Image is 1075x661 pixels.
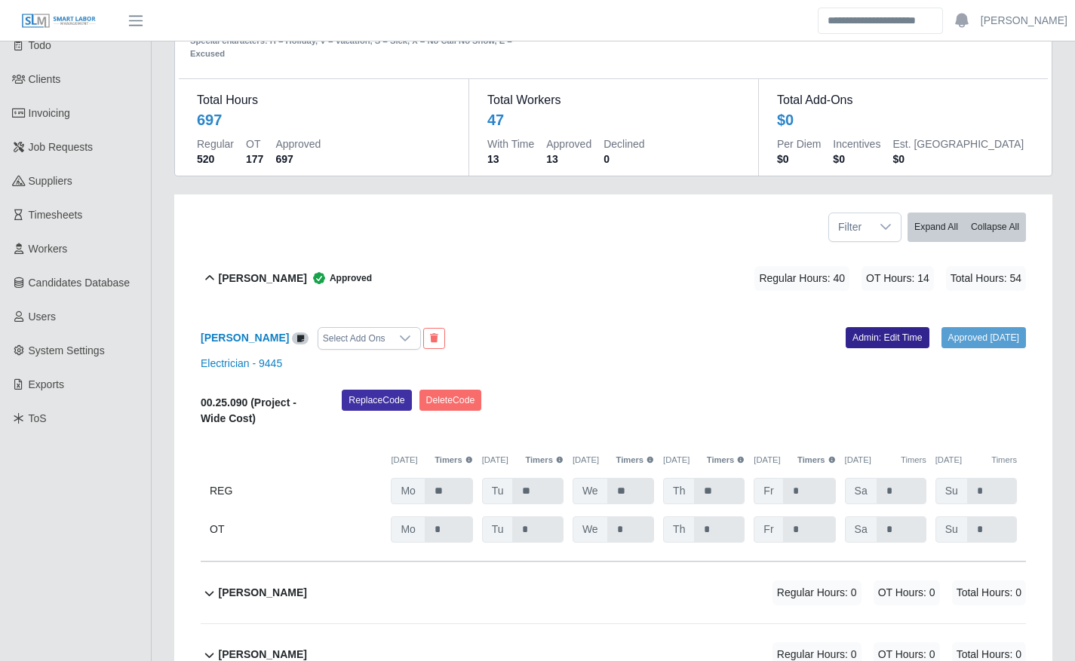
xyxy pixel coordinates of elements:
button: Timers [525,454,564,467]
span: Su [935,478,968,504]
div: 47 [487,109,504,130]
div: REG [210,478,382,504]
span: OT Hours: 0 [874,580,940,605]
span: Candidates Database [29,277,131,289]
button: [PERSON_NAME] Approved Regular Hours: 40 OT Hours: 14 Total Hours: 54 [201,248,1026,309]
span: OT Hours: 14 [862,266,934,291]
span: Tu [482,516,514,543]
a: Electrician - 9445 [201,357,282,369]
div: [DATE] [935,454,1017,467]
div: [DATE] [482,454,564,467]
div: bulk actions [908,213,1026,242]
a: View/Edit Notes [292,332,309,344]
span: Workers [29,243,68,255]
dt: Regular [197,136,234,151]
dt: Per Diem [777,136,821,151]
span: Approved [307,271,372,286]
dt: Incentives [833,136,880,151]
button: [PERSON_NAME] Regular Hours: 0 OT Hours: 0 Total Hours: 0 [201,562,1026,623]
span: Users [29,311,57,323]
span: Mo [391,478,425,504]
dt: Approved [546,136,591,151]
span: System Settings [29,344,105,357]
span: Total Hours: 54 [946,266,1026,291]
button: Timers [707,454,745,467]
a: Approved [DATE] [941,327,1026,348]
span: Regular Hours: 0 [772,580,862,605]
button: Timers [901,454,926,467]
span: Total Hours: 0 [952,580,1026,605]
dt: Est. [GEOGRAPHIC_DATA] [892,136,1024,151]
div: [DATE] [663,454,745,467]
b: [PERSON_NAME] [218,585,306,601]
span: Filter [829,213,871,241]
button: Collapse All [964,213,1026,242]
span: Tu [482,478,514,504]
dt: Approved [275,136,321,151]
span: Todo [29,39,51,51]
img: SLM Logo [21,13,97,29]
span: Fr [754,516,783,543]
span: Sa [845,478,877,504]
dd: 13 [546,151,591,167]
span: Suppliers [29,175,72,187]
div: OT [210,516,382,543]
button: Timers [435,454,473,467]
div: 697 [197,109,222,130]
dd: 520 [197,151,234,167]
dd: 0 [604,151,644,167]
dt: Total Add-Ons [777,91,1030,109]
div: [DATE] [754,454,835,467]
span: Su [935,516,968,543]
span: Job Requests [29,141,94,153]
div: Select Add Ons [318,328,390,349]
dd: 697 [275,151,321,167]
span: ToS [29,412,47,424]
dt: Declined [604,136,644,151]
dt: Total Hours [197,91,450,109]
button: ReplaceCode [342,390,411,411]
b: 00.25.090 (Project - Wide Cost) [201,396,296,424]
dt: Total Workers [487,91,740,109]
dt: OT [246,136,263,151]
dd: $0 [892,151,1024,167]
span: Clients [29,73,61,85]
span: Th [663,516,695,543]
button: DeleteCode [419,390,482,411]
input: Search [818,8,943,34]
a: Admin: Edit Time [846,327,929,348]
a: [PERSON_NAME] [981,13,1067,29]
span: Regular Hours: 40 [754,266,849,291]
div: [DATE] [573,454,654,467]
dd: 13 [487,151,534,167]
div: $0 [777,109,794,130]
dt: With Time [487,136,534,151]
span: Invoicing [29,107,70,119]
span: We [573,478,608,504]
button: Timers [797,454,836,467]
span: Fr [754,478,783,504]
span: Exports [29,378,64,390]
b: [PERSON_NAME] [218,271,306,286]
dd: 177 [246,151,263,167]
dd: $0 [833,151,880,167]
a: [PERSON_NAME] [201,332,289,344]
span: Timesheets [29,209,83,221]
button: Timers [616,454,655,467]
div: [DATE] [845,454,926,467]
div: [DATE] [391,454,472,467]
span: Th [663,478,695,504]
span: Mo [391,516,425,543]
button: End Worker & Remove from the Timesheet [423,328,445,349]
span: Sa [845,516,877,543]
button: Timers [991,454,1017,467]
button: Expand All [908,213,965,242]
span: We [573,516,608,543]
dd: $0 [777,151,821,167]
